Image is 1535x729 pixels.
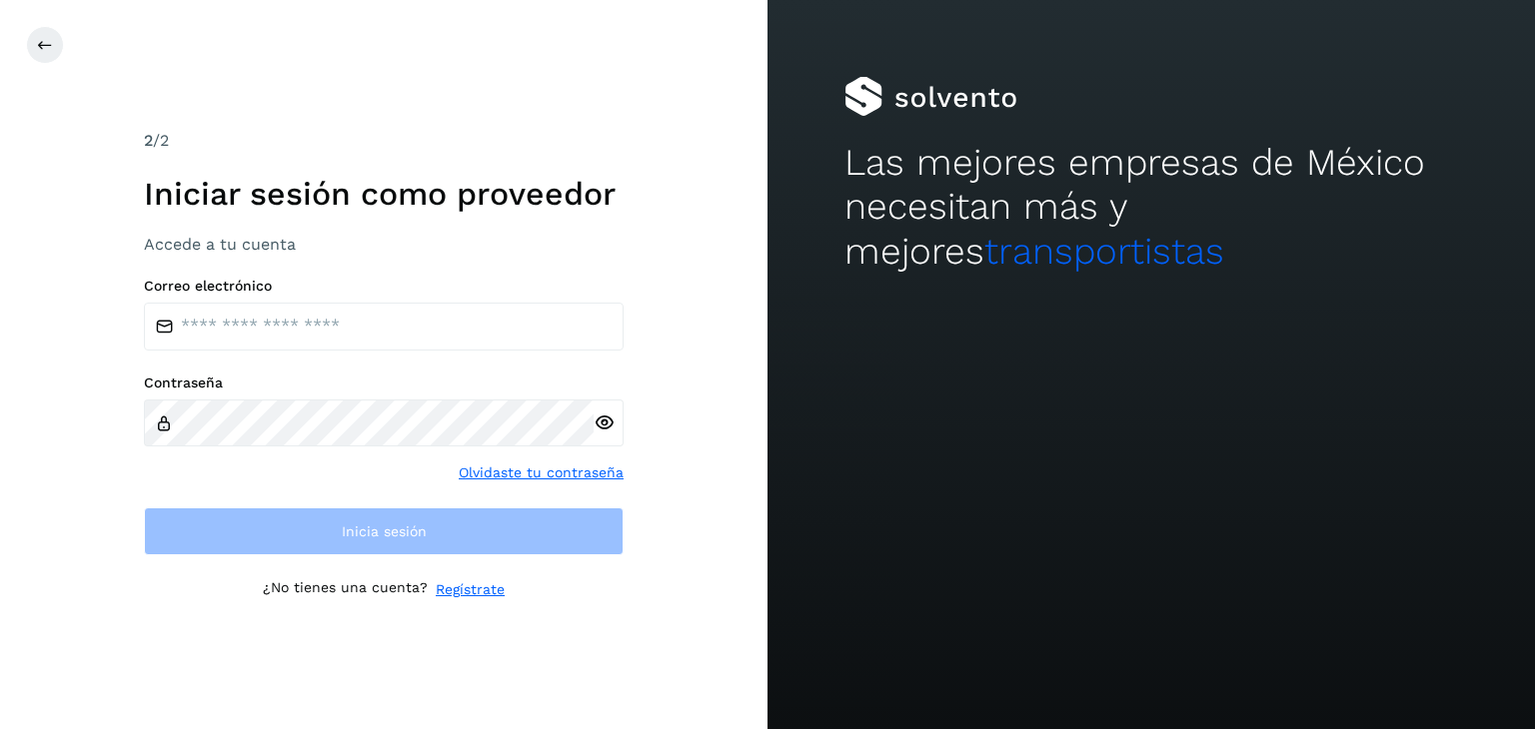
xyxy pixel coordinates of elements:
a: Olvidaste tu contraseña [459,462,624,483]
div: /2 [144,129,624,153]
span: 2 [144,131,153,150]
a: Regístrate [436,579,505,600]
button: Inicia sesión [144,507,624,555]
h3: Accede a tu cuenta [144,235,624,254]
span: Inicia sesión [342,524,427,538]
p: ¿No tienes una cuenta? [263,579,428,600]
h2: Las mejores empresas de México necesitan más y mejores [844,141,1458,274]
h1: Iniciar sesión como proveedor [144,175,624,213]
label: Correo electrónico [144,278,624,295]
span: transportistas [984,230,1224,273]
label: Contraseña [144,374,624,391]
